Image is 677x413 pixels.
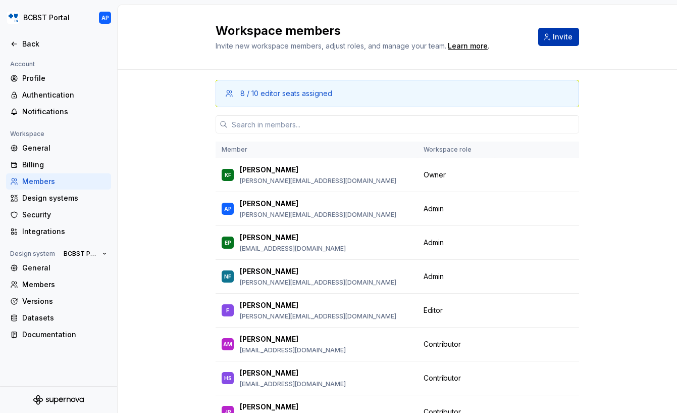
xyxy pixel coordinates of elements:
div: Datasets [22,313,107,323]
span: . [446,42,489,50]
img: b44e7a6b-69a5-43df-ae42-963d7259159b.png [7,12,19,24]
p: [EMAIL_ADDRESS][DOMAIN_NAME] [240,245,346,253]
a: Profile [6,70,111,86]
span: Invite new workspace members, adjust roles, and manage your team. [216,41,446,50]
div: HS [224,373,232,383]
a: Members [6,277,111,293]
span: Editor [424,305,443,315]
span: Admin [424,204,444,214]
div: 8 / 10 editor seats assigned [240,88,332,99]
a: Versions [6,293,111,309]
a: Members [6,173,111,190]
div: NF [224,271,231,282]
p: [PERSON_NAME] [240,402,298,412]
button: BCBST PortalAP [2,7,115,29]
div: KF [225,170,231,180]
p: [PERSON_NAME][EMAIL_ADDRESS][DOMAIN_NAME] [240,177,396,185]
div: AP [224,204,232,214]
div: Workspace [6,128,48,140]
div: AP [101,14,109,22]
div: Back [22,39,107,49]
a: Notifications [6,104,111,120]
span: Owner [424,170,446,180]
input: Search in members... [228,115,579,133]
a: Back [6,36,111,52]
p: [EMAIL_ADDRESS][DOMAIN_NAME] [240,380,346,388]
p: [PERSON_NAME] [240,334,298,344]
th: Member [216,142,418,158]
svg: Supernova Logo [33,395,84,405]
p: [PERSON_NAME][EMAIL_ADDRESS][DOMAIN_NAME] [240,279,396,287]
span: Invite [553,32,572,42]
div: EP [225,238,231,248]
span: Admin [424,238,444,248]
a: Documentation [6,327,111,343]
div: Notifications [22,107,107,117]
p: [PERSON_NAME][EMAIL_ADDRESS][DOMAIN_NAME] [240,211,396,219]
div: Security [22,210,107,220]
div: General [22,143,107,153]
div: Versions [22,296,107,306]
a: Billing [6,157,111,173]
p: [PERSON_NAME] [240,300,298,310]
p: [PERSON_NAME] [240,165,298,175]
button: Invite [538,28,579,46]
div: Documentation [22,330,107,340]
div: Billing [22,160,107,170]
a: Datasets [6,310,111,326]
a: Learn more [448,41,488,51]
h2: Workspace members [216,23,526,39]
a: Security [6,207,111,223]
div: Profile [22,73,107,83]
div: Design system [6,248,59,260]
div: Authentication [22,90,107,100]
a: General [6,260,111,276]
div: General [22,263,107,273]
a: General [6,140,111,156]
div: Members [22,280,107,290]
div: Design systems [22,193,107,203]
p: [EMAIL_ADDRESS][DOMAIN_NAME] [240,346,346,354]
a: Authentication [6,87,111,103]
span: Contributor [424,373,461,383]
div: Account [6,58,39,70]
a: Integrations [6,223,111,240]
p: [PERSON_NAME] [240,368,298,378]
p: [PERSON_NAME] [240,266,298,277]
p: [PERSON_NAME] [240,233,298,243]
span: Admin [424,271,444,282]
div: F [226,305,229,315]
p: [PERSON_NAME][EMAIL_ADDRESS][DOMAIN_NAME] [240,312,396,320]
div: Members [22,176,107,187]
div: BCBST Portal [23,13,70,23]
span: Contributor [424,339,461,349]
span: BCBST Portal [64,250,98,258]
a: Design systems [6,190,111,206]
p: [PERSON_NAME] [240,199,298,209]
th: Workspace role [418,142,495,158]
div: AM [223,339,232,349]
div: Integrations [22,226,107,237]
